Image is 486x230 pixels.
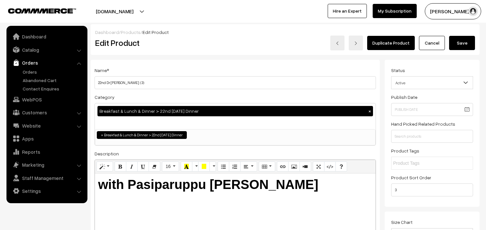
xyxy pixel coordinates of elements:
[391,130,473,143] input: Search products
[391,67,405,74] label: Status
[97,106,373,116] div: Breakfast & Lunch & Dinner > 22nd [DATE] Dinner
[21,68,85,75] a: Orders
[373,4,417,18] a: My Subscription
[98,177,318,192] b: with Pasiparuppu [PERSON_NAME]
[449,36,475,50] button: Save
[240,162,257,172] button: Paragraph
[8,107,85,118] a: Customers
[328,4,367,18] a: Hire an Expert
[181,162,192,172] button: Recent Color
[367,36,415,50] a: Duplicate Product
[8,44,85,56] a: Catalog
[198,162,210,172] button: Background Color
[97,131,187,139] li: Breakfast & Lunch & Dinner > 22nd Friday Dinner
[95,76,376,89] input: Name
[468,6,478,16] img: user
[73,3,156,19] button: [DOMAIN_NAME]
[149,162,160,172] button: Remove Font Style (CTRL+\)
[324,162,336,172] button: Code View
[391,103,473,116] input: Publish Date
[8,120,85,131] a: Website
[391,94,417,100] label: Publish Date
[367,108,373,114] button: ×
[101,132,103,138] span: ×
[425,3,481,19] button: [PERSON_NAME] s…
[313,162,324,172] button: Full Screen
[192,162,198,172] button: More Color
[95,38,248,48] h2: Edit Product
[8,133,85,144] a: Apps
[21,85,85,92] a: Contact Enquires
[391,120,455,127] label: Hand Picked Related Products
[391,76,473,89] span: Active
[391,147,419,154] label: Product Tags
[419,36,445,50] a: Cancel
[229,162,241,172] button: Ordered list (CTRL+SHIFT+NUM8)
[391,77,473,89] span: Active
[8,185,85,197] a: Settings
[259,162,275,172] button: Table
[126,162,138,172] button: Italic (CTRL+I)
[335,41,339,45] img: left-arrow.png
[8,146,85,158] a: Reports
[165,164,171,169] span: 16
[96,162,113,172] button: Style
[162,162,179,172] button: Font Size
[8,31,85,42] a: Dashboard
[8,159,85,171] a: Marketing
[288,162,300,172] button: Picture
[115,162,126,172] button: Bold (CTRL+B)
[95,67,109,74] label: Name
[391,183,473,196] input: Enter Number
[21,77,85,84] a: Abandoned Cart
[121,29,141,35] a: Products
[354,41,358,45] img: right-arrow.png
[8,57,85,68] a: Orders
[393,160,450,167] input: Product Tags
[95,29,475,36] div: / /
[391,174,431,181] label: Product Sort Order
[391,219,413,225] label: Size Chart
[8,172,85,184] a: Staff Management
[209,162,216,172] button: More Color
[218,162,229,172] button: Unordered list (CTRL+SHIFT+NUM7)
[8,8,76,13] img: COMMMERCE
[95,94,115,100] label: Category
[142,29,169,35] span: Edit Product
[137,162,149,172] button: Underline (CTRL+U)
[8,94,85,105] a: WebPOS
[8,6,65,14] a: COMMMERCE
[335,162,347,172] button: Help
[95,150,119,157] label: Description
[95,29,119,35] a: Dashboard
[300,162,311,172] button: Video
[277,162,288,172] button: Link (CTRL+K)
